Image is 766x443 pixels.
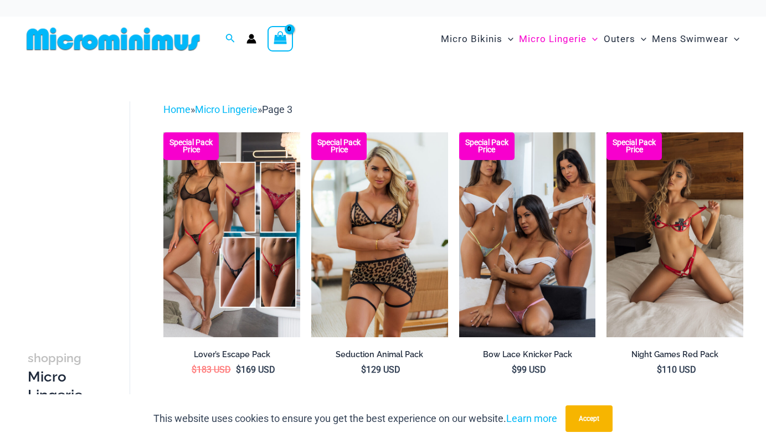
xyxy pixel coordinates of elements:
[459,349,596,360] h2: Bow Lace Knicker Pack
[649,22,742,56] a: Mens SwimwearMenu ToggleMenu Toggle
[28,351,81,365] span: shopping
[246,34,256,44] a: Account icon link
[236,364,241,375] span: $
[438,22,516,56] a: Micro BikinisMenu ToggleMenu Toggle
[311,349,448,364] a: Seduction Animal Pack
[506,413,557,424] a: Learn more
[502,25,513,53] span: Menu Toggle
[225,32,235,46] a: Search icon link
[459,139,515,153] b: Special Pack Price
[192,364,197,375] span: $
[512,364,546,375] bdi: 99 USD
[195,104,258,115] a: Micro Lingerie
[361,364,400,375] bdi: 129 USD
[192,364,231,375] bdi: 183 USD
[163,349,300,360] h2: Lover’s Escape Pack
[163,132,300,337] a: Lovers Escape Pack Zoe Deep Red 689 Micro Thong 04Zoe Deep Red 689 Micro Thong 04
[657,364,696,375] bdi: 110 USD
[28,348,91,405] h3: Micro Lingerie
[606,139,662,153] b: Special Pack Price
[606,132,743,337] img: Night Games Red 1133 Bralette 6133 Thong 04
[28,92,127,314] iframe: TrustedSite Certified
[565,405,613,432] button: Accept
[459,349,596,364] a: Bow Lace Knicker Pack
[657,364,662,375] span: $
[361,364,366,375] span: $
[441,25,502,53] span: Micro Bikinis
[163,104,292,115] span: » »
[604,25,635,53] span: Outers
[635,25,646,53] span: Menu Toggle
[459,132,596,337] a: Bow Lace Knicker Pack Bow Lace Mint Multi 601 Thong 03Bow Lace Mint Multi 601 Thong 03
[459,132,596,337] img: Bow Lace Knicker Pack
[311,132,448,337] img: Seduction Animal 1034 Bra 6034 Thong 5019 Skirt 02
[262,104,292,115] span: Page 3
[153,410,557,427] p: This website uses cookies to ensure you get the best experience on our website.
[606,349,743,364] a: Night Games Red Pack
[22,27,204,51] img: MM SHOP LOGO FLAT
[311,349,448,360] h2: Seduction Animal Pack
[236,364,275,375] bdi: 169 USD
[436,20,744,58] nav: Site Navigation
[519,25,587,53] span: Micro Lingerie
[311,139,367,153] b: Special Pack Price
[163,349,300,364] a: Lover’s Escape Pack
[163,139,219,153] b: Special Pack Price
[728,25,739,53] span: Menu Toggle
[268,26,293,51] a: View Shopping Cart, empty
[587,25,598,53] span: Menu Toggle
[606,132,743,337] a: Night Games Red 1133 Bralette 6133 Thong 04 Night Games Red 1133 Bralette 6133 Thong 06Night Game...
[512,364,517,375] span: $
[163,132,300,337] img: Lovers Escape Pack
[163,104,191,115] a: Home
[601,22,649,56] a: OutersMenu ToggleMenu Toggle
[606,349,743,360] h2: Night Games Red Pack
[652,25,728,53] span: Mens Swimwear
[516,22,600,56] a: Micro LingerieMenu ToggleMenu Toggle
[311,132,448,337] a: Seduction Animal 1034 Bra 6034 Thong 5019 Skirt 02 Seduction Animal 1034 Bra 6034 Thong 5019 Skir...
